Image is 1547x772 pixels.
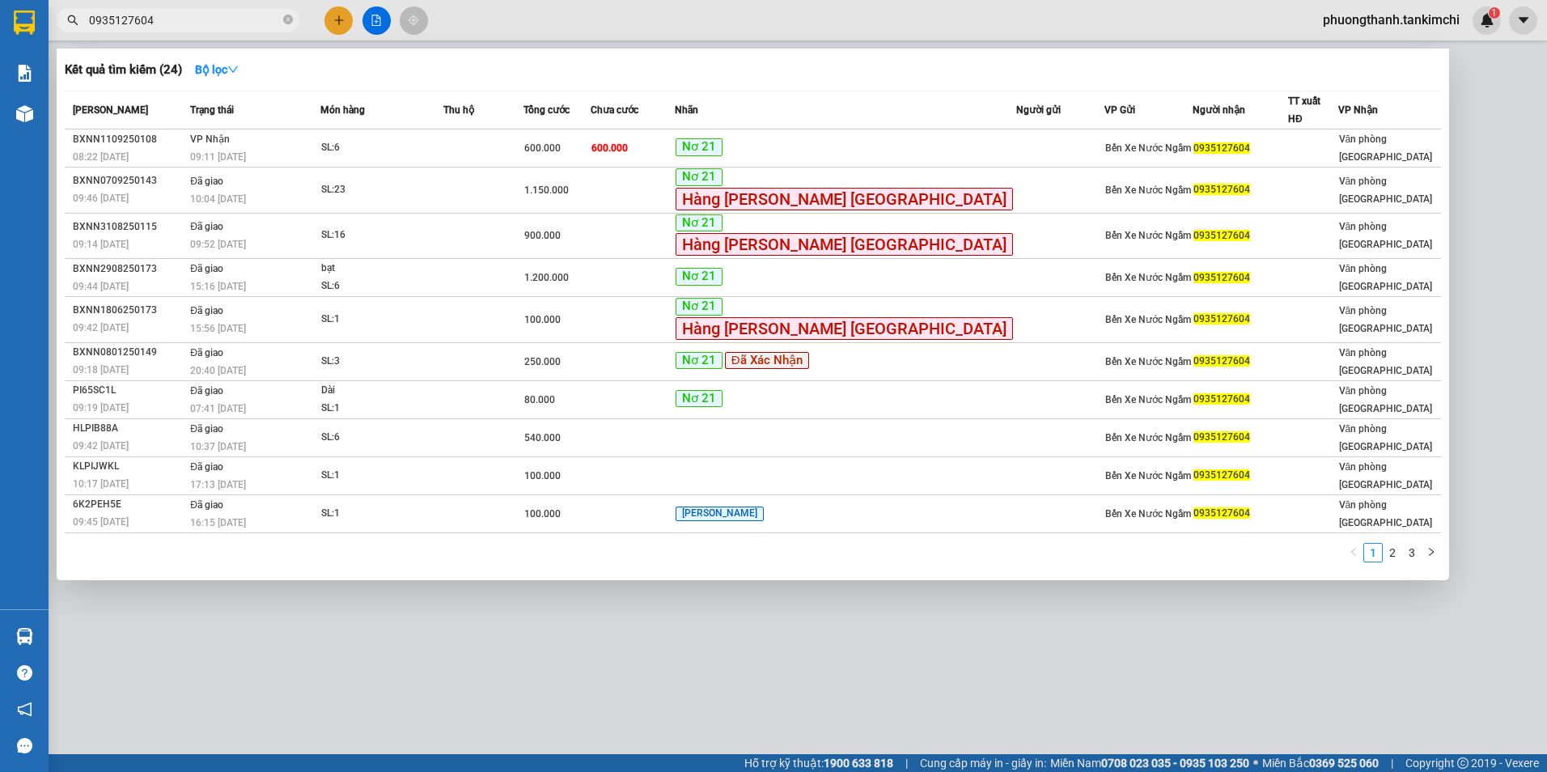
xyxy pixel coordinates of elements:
[227,64,239,75] span: down
[73,172,185,189] div: BXNN0709250143
[67,15,78,26] span: search
[73,364,129,375] span: 09:18 [DATE]
[195,63,239,76] strong: Bộ lọc
[190,479,246,490] span: 17:13 [DATE]
[283,13,293,28] span: close-circle
[675,104,698,116] span: Nhãn
[676,298,723,316] span: Nơ 21
[1193,393,1250,405] span: 0935127604
[1383,543,1402,562] li: 2
[190,263,223,274] span: Đã giao
[73,496,185,513] div: 6K2PEH5E
[1193,142,1250,154] span: 0935127604
[73,382,185,399] div: PI65SC1L
[1105,470,1191,481] span: Bến Xe Nước Ngầm
[73,344,185,361] div: BXNN0801250149
[89,11,280,29] input: Tìm tên, số ĐT hoặc mã đơn
[524,272,569,283] span: 1.200.000
[1426,547,1436,557] span: right
[524,508,561,520] span: 100.000
[190,423,223,435] span: Đã giao
[190,365,246,376] span: 20:40 [DATE]
[16,628,33,645] img: warehouse-icon
[1193,469,1250,481] span: 0935127604
[73,440,129,452] span: 09:42 [DATE]
[14,11,35,35] img: logo-vxr
[73,104,148,116] span: [PERSON_NAME]
[321,382,443,400] div: Dài
[321,260,443,278] div: bạt
[73,516,129,528] span: 09:45 [DATE]
[1363,543,1383,562] li: 1
[591,142,628,154] span: 600.000
[1339,221,1432,250] span: Văn phòng [GEOGRAPHIC_DATA]
[73,302,185,319] div: BXNN1806250173
[1384,544,1401,562] a: 2
[320,104,365,116] span: Món hàng
[321,181,443,199] div: SL: 23
[1403,544,1421,562] a: 3
[1339,499,1432,528] span: Văn phòng [GEOGRAPHIC_DATA]
[524,356,561,367] span: 250.000
[73,239,129,250] span: 09:14 [DATE]
[321,429,443,447] div: SL: 6
[1016,104,1061,116] span: Người gửi
[676,168,723,186] span: Nơ 21
[321,467,443,485] div: SL: 1
[591,104,638,116] span: Chưa cước
[676,188,1013,210] span: Hàng [PERSON_NAME] [GEOGRAPHIC_DATA]
[1105,432,1191,443] span: Bến Xe Nước Ngầm
[1422,543,1441,562] button: right
[1339,423,1432,452] span: Văn phòng [GEOGRAPHIC_DATA]
[182,57,252,83] button: Bộ lọcdown
[1344,543,1363,562] button: left
[524,142,561,154] span: 600.000
[524,432,561,443] span: 540.000
[17,738,32,753] span: message
[1193,313,1250,324] span: 0935127604
[676,268,723,286] span: Nơ 21
[321,227,443,244] div: SL: 16
[73,218,185,235] div: BXNN3108250115
[65,62,182,78] h3: Kết quả tìm kiếm ( 24 )
[1193,184,1250,195] span: 0935127604
[1193,230,1250,241] span: 0935127604
[1364,544,1382,562] a: 1
[676,352,723,370] span: Nơ 21
[1339,176,1432,205] span: Văn phòng [GEOGRAPHIC_DATA]
[190,193,246,205] span: 10:04 [DATE]
[190,385,223,397] span: Đã giao
[1193,507,1250,519] span: 0935127604
[283,15,293,24] span: close-circle
[17,665,32,681] span: question-circle
[73,478,129,490] span: 10:17 [DATE]
[1193,431,1250,443] span: 0935127604
[1349,547,1358,557] span: left
[190,176,223,187] span: Đã giao
[1339,461,1432,490] span: Văn phòng [GEOGRAPHIC_DATA]
[1105,185,1191,196] span: Bến Xe Nước Ngầm
[73,151,129,163] span: 08:22 [DATE]
[676,138,723,156] span: Nơ 21
[73,281,129,292] span: 09:44 [DATE]
[676,507,764,521] span: [PERSON_NAME]
[190,403,246,414] span: 07:41 [DATE]
[16,105,33,122] img: warehouse-icon
[676,214,723,232] span: Nơ 21
[73,420,185,437] div: HLPIB88A
[73,458,185,475] div: KLPIJWKL
[1344,543,1363,562] li: Previous Page
[1193,272,1250,283] span: 0935127604
[73,261,185,278] div: BXNN2908250173
[524,394,555,405] span: 80.000
[1402,543,1422,562] li: 3
[1338,104,1378,116] span: VP Nhận
[321,278,443,295] div: SL: 6
[190,281,246,292] span: 15:16 [DATE]
[190,517,246,528] span: 16:15 [DATE]
[73,402,129,414] span: 09:19 [DATE]
[1105,314,1191,325] span: Bến Xe Nước Ngầm
[1288,95,1320,125] span: TT xuất HĐ
[190,151,246,163] span: 09:11 [DATE]
[1193,355,1250,367] span: 0935127604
